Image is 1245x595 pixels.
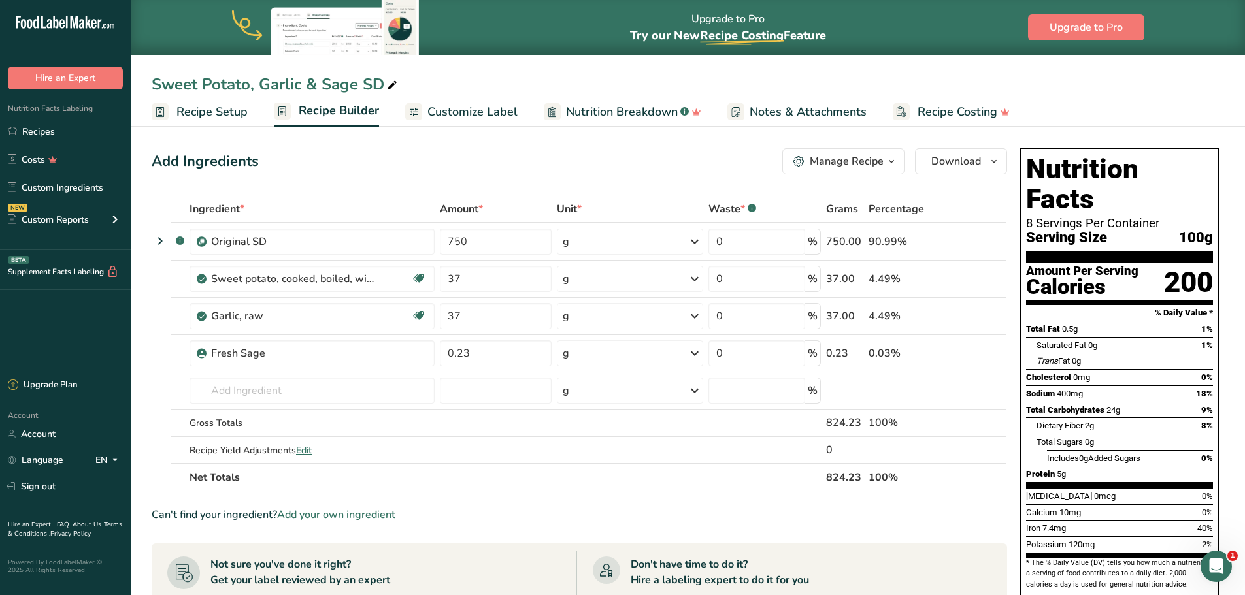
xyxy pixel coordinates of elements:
[869,234,945,249] div: 90.99%
[1028,14,1144,40] button: Upgrade to Pro
[1073,372,1090,382] span: 0mg
[1037,421,1083,430] span: Dietary Fiber
[152,151,259,172] div: Add Ingredients
[915,148,1007,174] button: Download
[1026,389,1055,398] span: Sodium
[1179,230,1213,246] span: 100g
[782,148,905,174] button: Manage Recipe
[187,463,823,490] th: Net Totals
[1026,265,1138,278] div: Amount Per Serving
[1059,507,1081,517] span: 10mg
[557,201,582,217] span: Unit
[727,97,867,127] a: Notes & Attachments
[1057,469,1066,479] span: 5g
[1094,491,1116,501] span: 0mcg
[8,558,123,574] div: Powered By FoodLabelMaker © 2025 All Rights Reserved
[1197,523,1213,533] span: 40%
[826,271,863,287] div: 37.00
[708,201,756,217] div: Waste
[869,346,945,361] div: 0.03%
[152,72,400,96] div: Sweet Potato, Garlic & Sage SD
[1026,278,1138,297] div: Calories
[1202,507,1213,517] span: 0%
[1026,405,1104,415] span: Total Carbohydrates
[1037,356,1058,366] i: Trans
[893,97,1010,127] a: Recipe Costing
[826,442,863,458] div: 0
[1026,469,1055,479] span: Protein
[563,234,569,249] div: g
[8,256,29,264] div: BETA
[566,103,678,121] span: Nutrition Breakdown
[810,153,884,169] div: Manage Recipe
[1026,507,1057,517] span: Calcium
[700,27,784,43] span: Recipe Costing
[1037,437,1083,447] span: Total Sugars
[1037,340,1086,350] span: Saturated Fat
[1088,340,1097,350] span: 0g
[8,204,27,212] div: NEW
[1196,389,1213,398] span: 18%
[918,103,997,121] span: Recipe Costing
[1047,453,1140,463] span: Includes Added Sugars
[1050,20,1123,35] span: Upgrade to Pro
[440,201,483,217] span: Amount
[176,103,248,121] span: Recipe Setup
[211,234,374,249] div: Original SD
[1164,265,1213,300] div: 200
[826,415,863,430] div: 824.23
[299,102,379,120] span: Recipe Builder
[1037,356,1070,366] span: Fat
[869,308,945,324] div: 4.49%
[152,507,1007,523] div: Can't find your ingredient?
[1201,551,1232,582] iframe: Intercom live chat
[1201,453,1213,463] span: 0%
[1026,154,1213,214] h1: Nutrition Facts
[563,383,569,398] div: g
[1026,523,1040,533] span: Iron
[1042,523,1066,533] span: 7.4mg
[869,415,945,430] div: 100%
[869,201,924,217] span: Percentage
[57,520,73,529] a: FAQ .
[1106,405,1120,415] span: 24g
[190,201,244,217] span: Ingredient
[190,378,435,404] input: Add Ingredient
[1227,551,1238,561] span: 1
[563,346,569,361] div: g
[210,556,390,588] div: Not sure you've done it right? Get your label reviewed by an expert
[866,463,948,490] th: 100%
[8,67,123,89] button: Hire an Expert
[931,153,981,169] span: Download
[8,520,54,529] a: Hire an Expert .
[826,308,863,324] div: 37.00
[211,346,374,361] div: Fresh Sage
[869,271,945,287] div: 4.49%
[8,379,77,392] div: Upgrade Plan
[1026,305,1213,321] section: % Daily Value *
[296,444,312,457] span: Edit
[1026,324,1060,334] span: Total Fat
[1026,558,1213,590] section: * The % Daily Value (DV) tells you how much a nutrient in a serving of food contributes to a dail...
[1201,405,1213,415] span: 9%
[630,27,826,43] span: Try our New Feature
[1026,217,1213,230] div: 8 Servings Per Container
[190,443,435,457] div: Recipe Yield Adjustments
[1026,372,1071,382] span: Cholesterol
[1201,372,1213,382] span: 0%
[631,556,809,588] div: Don't have time to do it? Hire a labeling expert to do it for you
[277,507,395,523] span: Add your own ingredient
[95,453,123,468] div: EN
[563,271,569,287] div: g
[1085,437,1094,447] span: 0g
[563,308,569,324] div: g
[1201,340,1213,350] span: 1%
[211,308,374,324] div: Garlic, raw
[750,103,867,121] span: Notes & Attachments
[8,449,63,472] a: Language
[50,529,91,538] a: Privacy Policy
[405,97,518,127] a: Customize Label
[1026,539,1067,549] span: Potassium
[1026,230,1107,246] span: Serving Size
[826,234,863,249] div: 750.00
